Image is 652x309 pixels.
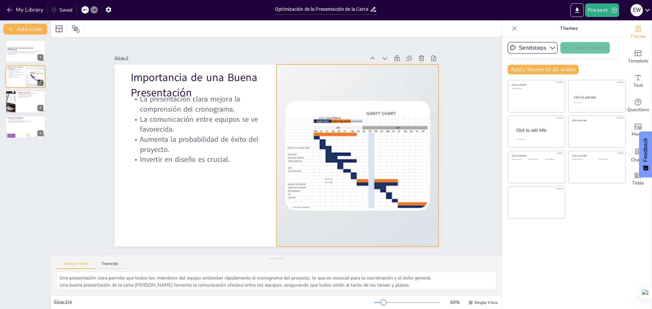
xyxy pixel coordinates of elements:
[585,3,619,17] button: Present
[628,57,649,65] span: Template
[516,128,560,133] div: Click to add title
[627,106,649,114] span: Questions
[516,139,559,140] div: Click to add body
[624,142,652,167] div: Add charts and graphs
[72,25,80,33] span: Position
[209,8,280,135] p: Aumenta la probabilidad de éxito del proyecto.
[7,122,43,123] p: Elegir la herramienta adecuada es crucial.
[7,120,43,122] p: [PERSON_NAME] y [PERSON_NAME] ofrecen interactividad.
[7,47,33,51] strong: Optimización de la Presentación de la Carta [PERSON_NAME]
[7,76,23,78] p: Invertir en diseño es crucial.
[572,154,621,157] div: Click to add title
[632,131,645,138] span: Media
[7,69,23,71] p: La presentación clara mejora la comprensión del cronograma.
[624,94,652,118] div: Get real-time input from your audience
[639,131,652,177] button: Feedback - Show survey
[599,159,620,160] div: Click to add text
[545,159,560,160] div: Click to add text
[574,102,619,104] div: Click to add text
[560,42,610,54] button: Create theme
[508,42,558,54] button: Sendsteps
[528,159,544,160] div: Click to add text
[630,33,646,40] span: Theme
[56,262,95,269] button: Speaker Notes
[624,45,652,69] div: Add ready made slides
[37,80,43,86] div: 2
[633,82,643,89] span: Text
[512,154,560,157] div: Click to add title
[624,69,652,94] div: Add text boxes
[54,23,65,34] div: Layout
[624,20,652,45] div: Change the overall theme
[17,93,43,94] p: Colores contrastantes resaltan tareas y plazos.
[7,66,23,70] p: Importancia de una Buena Presentación
[37,54,43,60] div: 1
[54,299,375,306] div: Slide 2 / 4
[7,119,43,121] p: Microsoft Project es muy conocido.
[17,94,43,95] p: Tipografía legible es fundamental.
[624,118,652,142] div: Add images, graphics, shapes or video
[512,88,560,90] div: Click to add text
[508,65,579,74] button: Apply theme to all slides
[631,3,643,17] button: E w
[7,72,23,74] p: La comunicación entre equipos se ve favorecida.
[447,299,463,306] div: 50 %
[631,156,645,164] span: Charts
[37,130,43,136] div: 4
[56,271,496,290] textarea: Una presentación clara permite que todos los miembros del equipo entiendan rápidamente el cronogr...
[7,117,43,119] p: Opciones de Herramientas
[7,74,23,76] p: Aumenta la probabilidad de éxito del proyecto.
[632,179,644,187] span: Table
[95,262,125,269] button: Transcript
[200,16,262,139] p: Invertir en diseño es crucial.
[572,119,621,121] div: Click to add title
[5,91,46,113] div: 3
[474,300,498,305] span: Single View
[624,167,652,191] div: Add a table
[17,97,43,98] p: Incorporar iconos y gráficos.
[17,92,43,94] p: Estrategias de Diseño
[574,95,619,99] div: Click to add title
[5,4,46,15] button: My Library
[5,65,46,88] div: 2
[631,4,643,16] div: E w
[5,40,46,62] div: 1
[37,105,43,111] div: 3
[5,116,46,138] div: 4
[51,7,72,13] div: Saved
[512,83,560,86] div: Click to add title
[275,4,370,14] input: Insert title
[572,159,594,160] div: Click to add text
[7,118,43,119] p: Diversas herramientas están disponibles.
[570,3,584,17] button: Export to PowerPoint
[17,95,43,97] p: Diseño limpio mejora la visualización.
[3,24,47,35] button: Add slide
[642,138,649,162] span: Feedback
[7,54,43,55] p: Generated with [URL]
[520,20,618,37] p: Themes
[7,51,43,54] p: Esta presentación aborda estrategias de diseño para mejorar la presentación de la carta [PERSON_N...
[512,159,527,160] div: Click to add text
